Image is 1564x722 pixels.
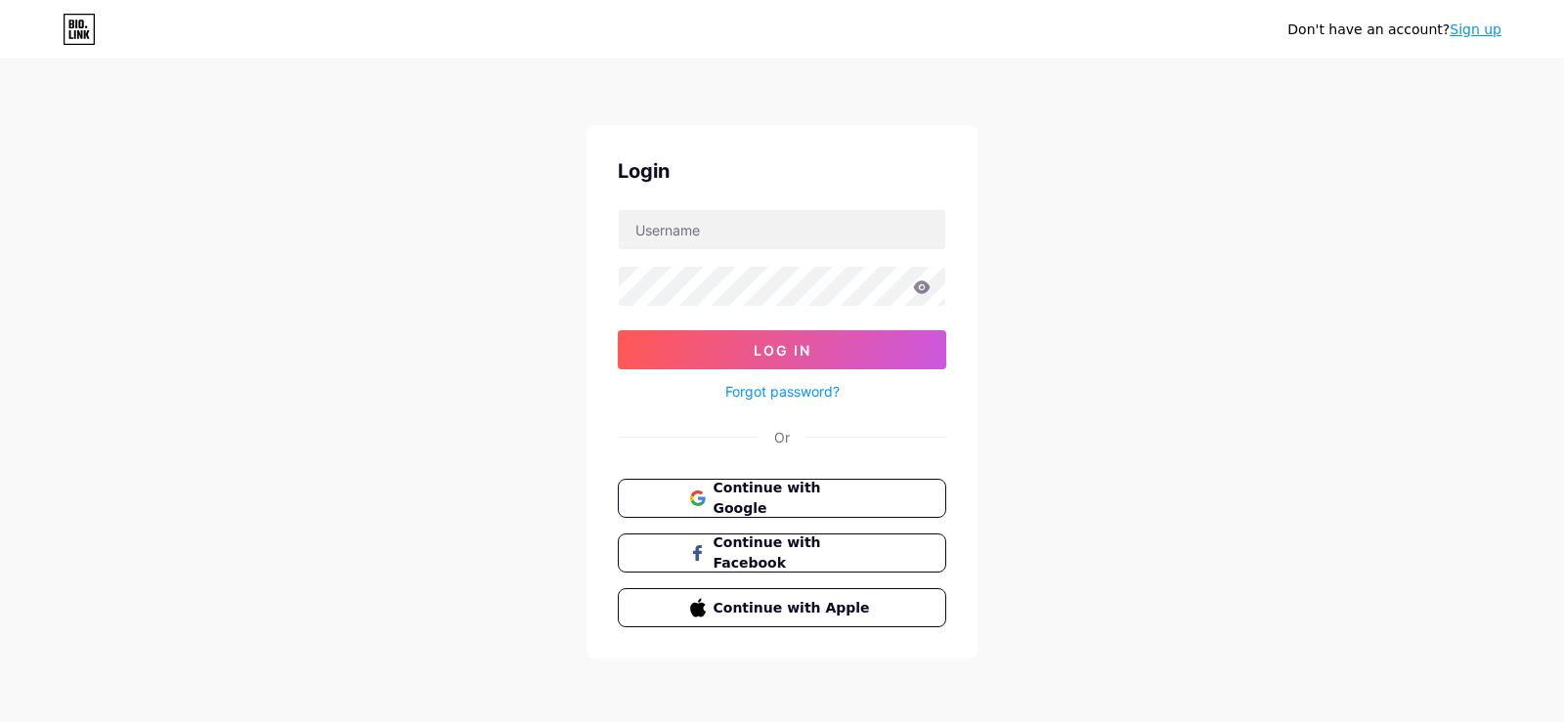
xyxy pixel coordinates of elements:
span: Continue with Facebook [714,532,875,573]
button: Continue with Facebook [618,533,946,573]
a: Forgot password? [725,381,840,402]
button: Continue with Google [618,479,946,518]
div: Don't have an account? [1287,20,1501,40]
div: Login [618,156,946,186]
button: Continue with Apple [618,588,946,627]
span: Continue with Google [714,478,875,519]
button: Log In [618,330,946,369]
a: Sign up [1450,21,1501,37]
span: Continue with Apple [714,598,875,618]
input: Username [619,210,945,249]
div: Or [774,427,790,447]
span: Log In [754,342,811,359]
